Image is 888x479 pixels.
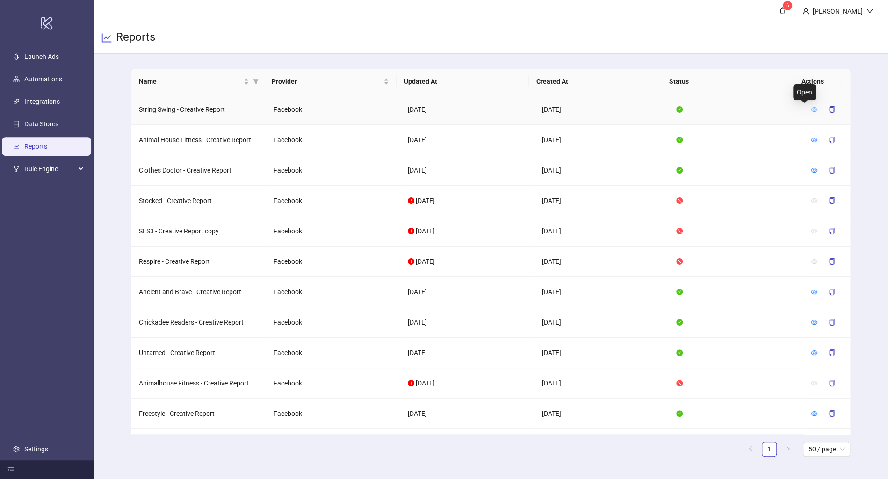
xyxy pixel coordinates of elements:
td: [DATE] [534,125,669,155]
span: copy [829,197,835,204]
div: Page Size [803,442,850,457]
td: [DATE] [534,277,669,307]
span: [DATE] [416,258,435,265]
td: Facebook [266,94,400,125]
td: [DATE] [400,338,534,368]
a: Settings [24,445,48,453]
button: copy [821,163,843,178]
td: Respire - Creative Report [131,247,266,277]
th: Created At [529,69,661,94]
span: Provider [272,76,382,87]
button: left [743,442,758,457]
td: Facebook [266,216,400,247]
span: stop [676,258,683,265]
span: eye [811,380,817,386]
li: 1 [762,442,777,457]
span: copy [829,258,835,265]
td: [DATE] [400,307,534,338]
span: stop [676,228,683,234]
span: eye [811,167,817,174]
button: right [780,442,795,457]
td: Ancient and Brave - Creative Report [131,277,266,307]
td: [DATE] [534,186,669,216]
span: eye [811,197,817,204]
span: menu-fold [7,466,14,473]
button: copy [821,406,843,421]
span: Name [139,76,241,87]
td: [DATE] [534,338,669,368]
a: Data Stores [24,120,58,128]
span: [DATE] [416,197,435,204]
td: [DATE] [400,399,534,429]
span: check-circle [676,349,683,356]
td: [DATE] [534,216,669,247]
a: eye [811,167,817,174]
span: eye [811,319,817,326]
td: Facebook [266,399,400,429]
button: copy [821,315,843,330]
span: copy [829,380,835,386]
td: SLS3 - Creative Report copy [131,216,266,247]
span: check-circle [676,106,683,113]
h3: Reports [116,30,155,46]
span: eye [811,289,817,295]
td: [PERSON_NAME] & [PERSON_NAME] - 90 days [131,429,266,465]
td: [DATE] [534,307,669,338]
td: Facebook [266,307,400,338]
span: check-circle [676,137,683,143]
th: Name [131,69,264,94]
span: bell [779,7,786,14]
span: check-circle [676,167,683,174]
a: Integrations [24,98,60,105]
td: [DATE] [400,125,534,155]
td: Animalhouse Fitness - Creative Report. [131,368,266,399]
td: Animal House Fitness - Creative Report [131,125,266,155]
td: Facebook [266,155,400,186]
td: [DATE] [400,277,534,307]
span: exclamation-circle [408,380,414,386]
a: eye [811,410,817,417]
button: copy [821,284,843,299]
span: line-chart [101,32,112,44]
span: down [866,8,873,15]
sup: 6 [783,1,792,10]
span: stop [676,197,683,204]
td: [DATE] [400,94,534,125]
li: Previous Page [743,442,758,457]
span: exclamation-circle [408,228,414,234]
span: filter [251,74,260,88]
span: eye [811,137,817,143]
th: Updated At [397,69,529,94]
span: [DATE] [416,379,435,387]
td: Chickadee Readers - Creative Report [131,307,266,338]
button: copy [821,254,843,269]
td: Stocked - Creative Report [131,186,266,216]
span: 6 [786,2,789,9]
td: Facebook [266,338,400,368]
div: [PERSON_NAME] [809,6,866,16]
div: Open [793,84,816,100]
span: exclamation-circle [408,258,414,265]
span: [DATE] [416,227,435,235]
span: copy [829,228,835,234]
button: copy [821,345,843,360]
a: Launch Ads [24,53,59,60]
li: Next Page [780,442,795,457]
a: eye [811,349,817,356]
span: copy [829,349,835,356]
span: right [785,446,791,451]
span: left [748,446,753,451]
th: Status [661,69,794,94]
span: check-circle [676,289,683,295]
button: copy [821,132,843,147]
td: Facebook [266,429,400,465]
span: fork [13,166,20,172]
span: copy [829,167,835,174]
span: copy [829,137,835,143]
td: [DATE] [534,429,669,465]
span: user [802,8,809,15]
a: eye [811,319,817,326]
td: Freestyle - Creative Report [131,399,266,429]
